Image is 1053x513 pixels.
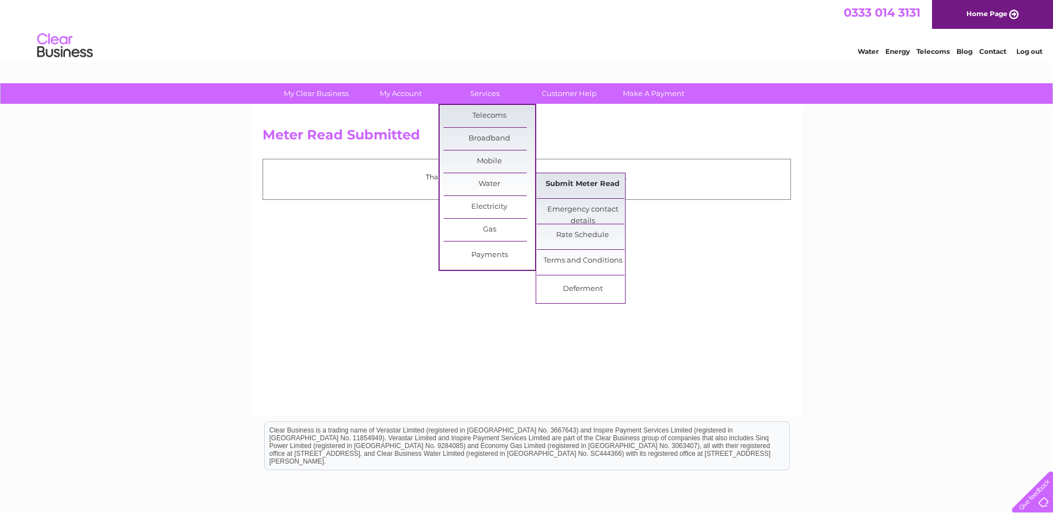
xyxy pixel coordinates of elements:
a: 0333 014 3131 [844,6,920,19]
a: Make A Payment [608,83,699,104]
a: Submit Meter Read [537,173,628,195]
a: Energy [885,47,910,56]
a: Telecoms [444,105,535,127]
a: Log out [1016,47,1042,56]
p: Thank you for your time, your meter read has been received. [269,172,785,182]
a: Terms and Conditions [537,250,628,272]
a: Blog [956,47,973,56]
a: Electricity [444,196,535,218]
a: Gas [444,219,535,241]
h2: Meter Read Submitted [263,127,791,148]
a: Rate Schedule [537,224,628,247]
img: logo.png [37,29,93,63]
a: My Account [355,83,446,104]
a: Water [858,47,879,56]
a: Telecoms [916,47,950,56]
a: Broadband [444,128,535,150]
a: Deferment [537,278,628,300]
a: Customer Help [523,83,615,104]
div: Clear Business is a trading name of Verastar Limited (registered in [GEOGRAPHIC_DATA] No. 3667643... [265,6,789,54]
a: Services [439,83,531,104]
a: Payments [444,244,535,266]
a: Water [444,173,535,195]
a: Contact [979,47,1006,56]
a: My Clear Business [270,83,362,104]
a: Emergency contact details [537,199,628,221]
a: Mobile [444,150,535,173]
